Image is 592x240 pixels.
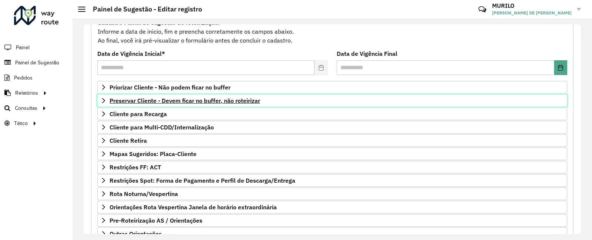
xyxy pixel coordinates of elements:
h3: MURILO [492,2,572,9]
a: Pre-Roteirização AS / Orientações [97,214,567,227]
span: Orientações Rota Vespertina Janela de horário extraordinária [110,204,277,210]
a: Contato Rápido [474,1,490,17]
a: Orientações Rota Vespertina Janela de horário extraordinária [97,201,567,213]
span: Mapas Sugeridos: Placa-Cliente [110,151,196,157]
label: Data de Vigência Final [337,49,397,58]
strong: Cadastro Painel de sugestão de roteirização: [98,19,220,26]
a: Outras Orientações [97,227,567,240]
a: Cliente para Multi-CDD/Internalização [97,121,567,133]
h2: Painel de Sugestão - Editar registro [85,5,202,13]
span: Preservar Cliente - Devem ficar no buffer, não roteirizar [110,98,260,104]
span: Restrições Spot: Forma de Pagamento e Perfil de Descarga/Entrega [110,178,295,183]
div: Informe a data de inicio, fim e preencha corretamente os campos abaixo. Ao final, você irá pré-vi... [97,18,567,45]
a: Mapas Sugeridos: Placa-Cliente [97,148,567,160]
a: Preservar Cliente - Devem ficar no buffer, não roteirizar [97,94,567,107]
a: Rota Noturna/Vespertina [97,187,567,200]
a: Restrições FF: ACT [97,161,567,173]
a: Cliente para Recarga [97,108,567,120]
span: Priorizar Cliente - Não podem ficar no buffer [110,84,231,90]
span: Pre-Roteirização AS / Orientações [110,217,202,223]
span: Consultas [15,104,37,112]
a: Cliente Retira [97,134,567,147]
span: Cliente para Recarga [110,111,167,117]
a: Priorizar Cliente - Não podem ficar no buffer [97,81,567,94]
a: Restrições Spot: Forma de Pagamento e Perfil de Descarga/Entrega [97,174,567,187]
span: Painel [16,44,30,51]
button: Choose Date [554,60,567,75]
span: Cliente Retira [110,138,147,143]
span: Restrições FF: ACT [110,164,161,170]
span: Rota Noturna/Vespertina [110,191,178,197]
span: Cliente para Multi-CDD/Internalização [110,124,214,130]
span: Relatórios [15,89,38,97]
span: Outras Orientações [110,231,162,237]
span: [PERSON_NAME] DE [PERSON_NAME] [492,10,572,16]
span: Tático [14,119,28,127]
span: Pedidos [14,74,33,82]
span: Painel de Sugestão [15,59,59,67]
label: Data de Vigência Inicial [97,49,165,58]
